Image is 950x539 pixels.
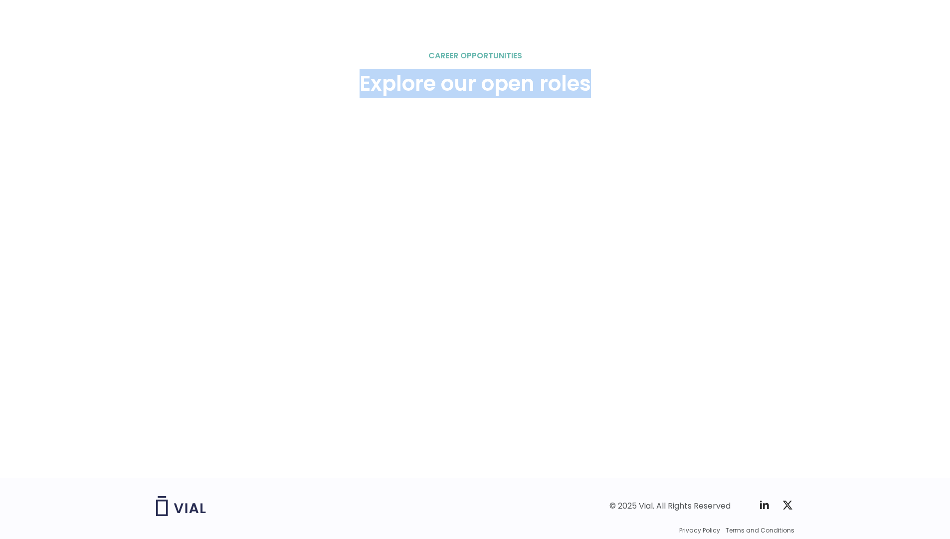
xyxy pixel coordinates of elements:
[156,496,206,516] img: Vial logo wih "Vial" spelled out
[726,526,794,535] a: Terms and Conditions
[609,501,731,512] div: © 2025 Vial. All Rights Reserved
[360,72,591,96] h3: Explore our open roles
[428,50,522,62] h2: career opportunities
[679,526,720,535] a: Privacy Policy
